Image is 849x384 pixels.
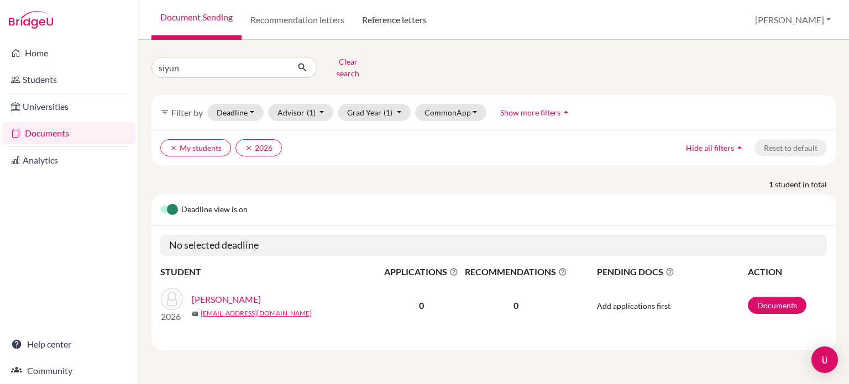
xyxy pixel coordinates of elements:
[171,107,203,118] span: Filter by
[2,42,135,64] a: Home
[160,265,381,279] th: STUDENT
[597,265,747,278] span: PENDING DOCS
[811,346,838,373] div: Open Intercom Messenger
[747,265,827,279] th: ACTION
[338,104,411,121] button: Grad Year(1)
[151,57,289,78] input: Find student by name...
[500,108,560,117] span: Show more filters
[384,108,392,117] span: (1)
[317,53,379,82] button: Clear search
[560,107,572,118] i: arrow_drop_up
[597,301,670,311] span: Add applications first
[2,122,135,144] a: Documents
[750,9,836,30] button: [PERSON_NAME]
[769,178,775,190] strong: 1
[161,288,183,310] img: Lee, Siyun
[160,139,231,156] button: clearMy students
[415,104,487,121] button: CommonApp
[201,308,312,318] a: [EMAIL_ADDRESS][DOMAIN_NAME]
[462,299,570,312] p: 0
[245,144,253,152] i: clear
[160,108,169,117] i: filter_list
[775,178,836,190] span: student in total
[307,108,316,117] span: (1)
[734,142,745,153] i: arrow_drop_up
[2,360,135,382] a: Community
[2,333,135,355] a: Help center
[686,143,734,152] span: Hide all filters
[462,265,570,278] span: RECOMMENDATIONS
[2,149,135,171] a: Analytics
[382,265,460,278] span: APPLICATIONS
[207,104,264,121] button: Deadline
[235,139,282,156] button: clear2026
[9,11,53,29] img: Bridge-U
[192,293,261,306] a: [PERSON_NAME]
[268,104,334,121] button: Advisor(1)
[160,235,827,256] h5: No selected deadline
[161,310,183,323] p: 2026
[491,104,581,121] button: Show more filtersarrow_drop_up
[2,96,135,118] a: Universities
[192,311,198,317] span: mail
[748,297,806,314] a: Documents
[2,69,135,91] a: Students
[419,300,424,311] b: 0
[170,144,177,152] i: clear
[181,203,248,217] span: Deadline view is on
[754,139,827,156] button: Reset to default
[677,139,754,156] button: Hide all filtersarrow_drop_up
